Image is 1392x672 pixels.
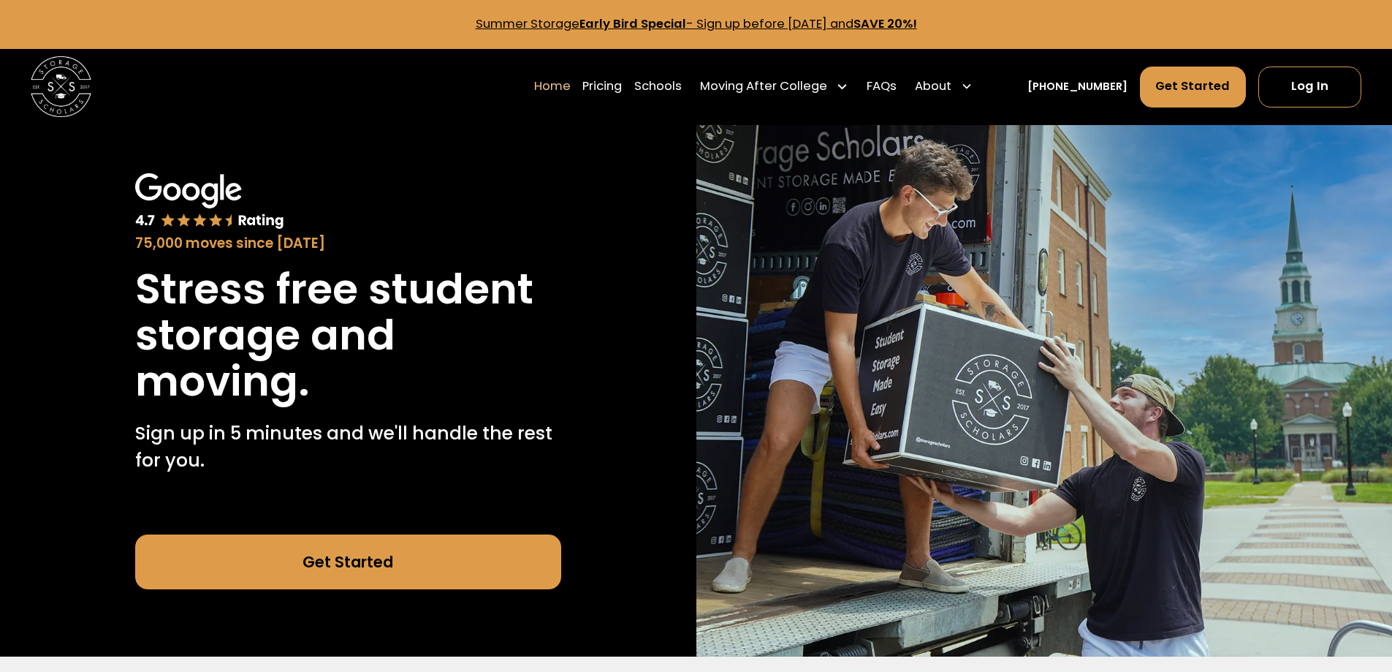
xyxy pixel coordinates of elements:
[634,65,682,107] a: Schools
[534,65,571,107] a: Home
[582,65,622,107] a: Pricing
[135,420,561,475] p: Sign up in 5 minutes and we'll handle the rest for you.
[135,535,561,589] a: Get Started
[579,15,686,32] strong: Early Bird Special
[1258,67,1361,107] a: Log In
[135,233,561,254] div: 75,000 moves since [DATE]
[1027,79,1127,95] a: [PHONE_NUMBER]
[867,65,897,107] a: FAQs
[135,173,284,230] img: Google 4.7 star rating
[700,78,827,96] div: Moving After College
[31,56,91,117] img: Storage Scholars main logo
[853,15,917,32] strong: SAVE 20%!
[1140,67,1247,107] a: Get Started
[476,15,917,32] a: Summer StorageEarly Bird Special- Sign up before [DATE] andSAVE 20%!
[135,266,561,404] h1: Stress free student storage and moving.
[915,78,951,96] div: About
